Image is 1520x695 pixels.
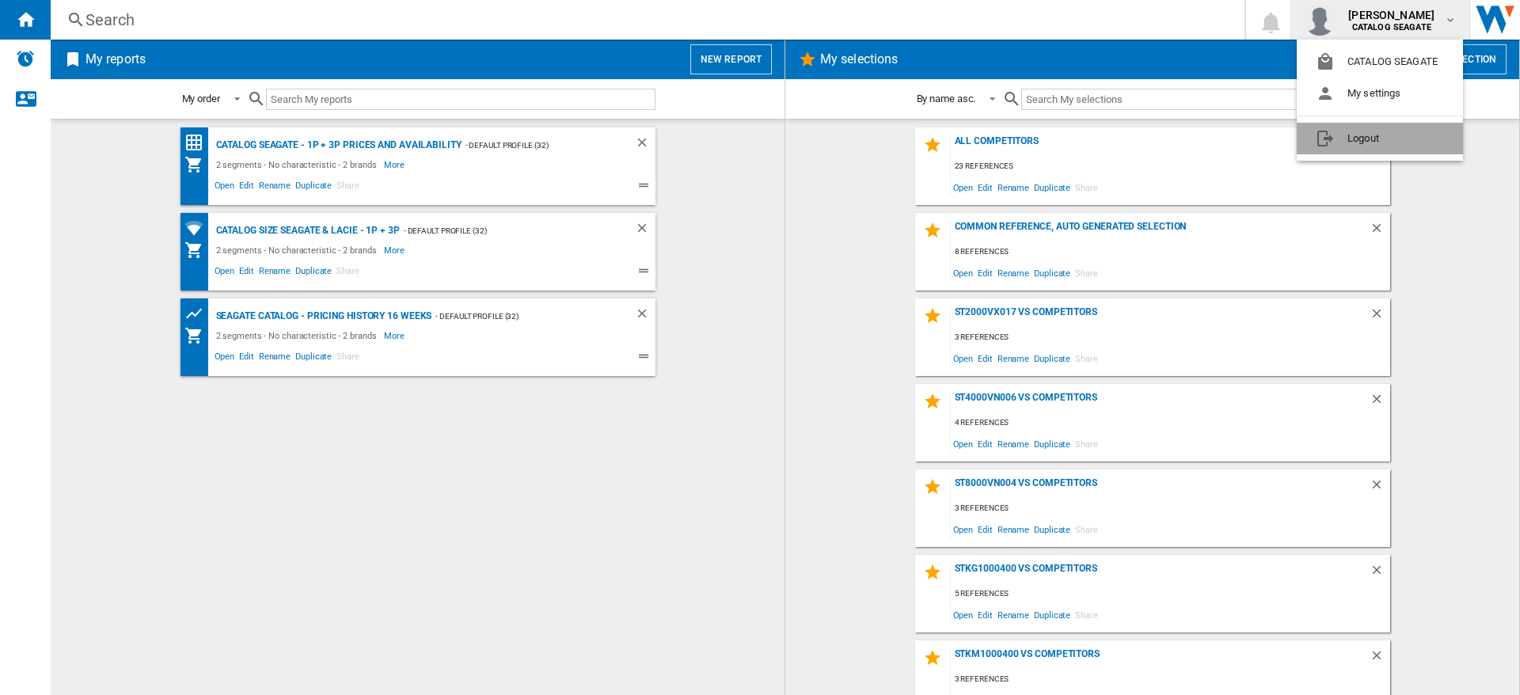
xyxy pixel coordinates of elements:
button: My settings [1297,78,1463,109]
button: Logout [1297,123,1463,154]
button: CATALOG SEAGATE [1297,46,1463,78]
